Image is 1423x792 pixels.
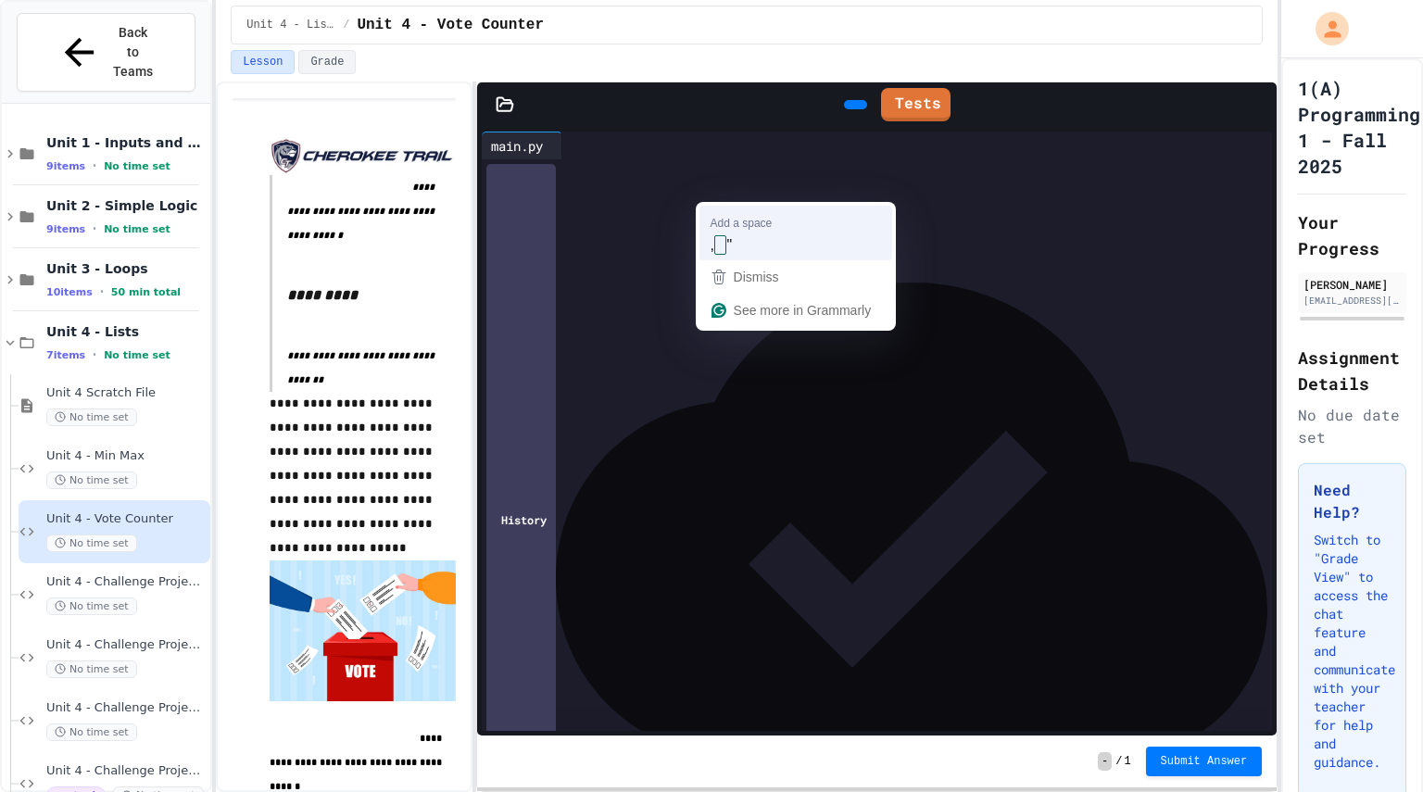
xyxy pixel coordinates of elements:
[93,221,96,236] span: •
[1296,7,1354,50] div: My Account
[46,448,207,464] span: Unit 4 - Min Max
[111,286,181,298] span: 50 min total
[881,88,951,121] a: Tests
[46,349,85,361] span: 7 items
[1298,209,1406,261] h2: Your Progress
[93,158,96,173] span: •
[46,511,207,527] span: Unit 4 - Vote Counter
[46,323,207,340] span: Unit 4 - Lists
[104,223,170,235] span: No time set
[1161,754,1248,769] span: Submit Answer
[1314,531,1391,772] p: Switch to "Grade View" to access the chat feature and communicate with your teacher for help and ...
[46,197,207,214] span: Unit 2 - Simple Logic
[46,763,207,779] span: Unit 4 - Challenge Project - Grade Calculator
[46,637,207,653] span: Unit 4 - Challenge Projects - Quizlet - Even groups
[1098,752,1112,771] span: -
[46,385,207,401] span: Unit 4 Scratch File
[46,160,85,172] span: 9 items
[1146,747,1263,776] button: Submit Answer
[1314,479,1391,523] h3: Need Help?
[46,660,137,678] span: No time set
[1298,404,1406,448] div: No due date set
[231,50,295,74] button: Lesson
[104,160,170,172] span: No time set
[298,50,356,74] button: Grade
[1303,294,1401,308] div: [EMAIL_ADDRESS][DOMAIN_NAME]
[93,347,96,362] span: •
[246,18,335,32] span: Unit 4 - Lists
[357,14,544,36] span: Unit 4 - Vote Counter
[1124,754,1130,769] span: 1
[46,260,207,277] span: Unit 3 - Loops
[112,23,156,82] span: Back to Teams
[1298,75,1420,179] h1: 1(A) Programming 1 - Fall 2025
[1303,276,1401,293] div: [PERSON_NAME]
[46,534,137,552] span: No time set
[46,597,137,615] span: No time set
[46,134,207,151] span: Unit 1 - Inputs and Numbers
[46,574,207,590] span: Unit 4 - Challenge Project - Gimkit random name generator
[46,223,85,235] span: 9 items
[104,349,170,361] span: No time set
[46,409,137,426] span: No time set
[343,18,349,32] span: /
[46,700,207,716] span: Unit 4 - Challenge Project - Python Word Counter
[1115,754,1122,769] span: /
[46,471,137,489] span: No time set
[46,286,93,298] span: 10 items
[100,284,104,299] span: •
[17,13,195,92] button: Back to Teams
[482,136,552,156] div: main.py
[46,723,137,741] span: No time set
[482,132,562,159] div: main.py
[1298,345,1406,396] h2: Assignment Details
